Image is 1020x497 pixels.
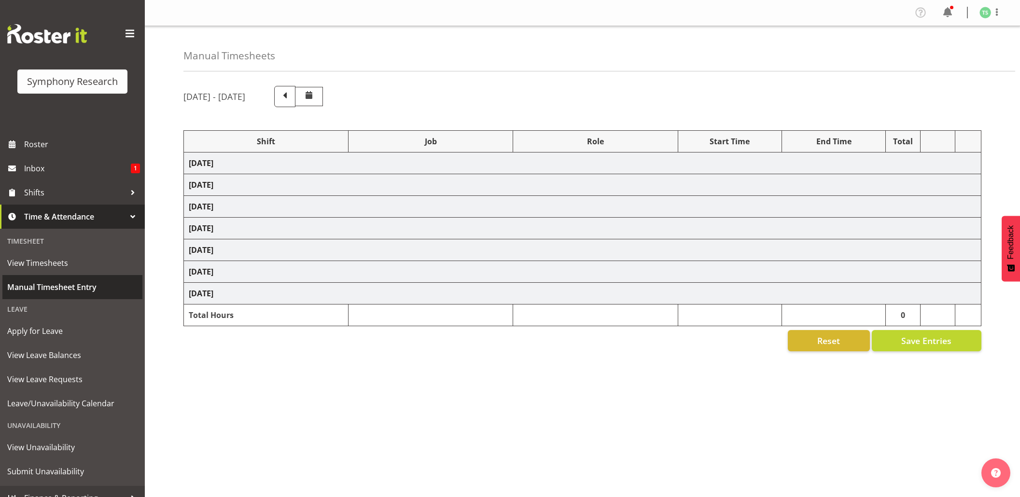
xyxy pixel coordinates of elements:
td: [DATE] [184,218,981,239]
td: [DATE] [184,174,981,196]
img: tanya-stebbing1954.jpg [979,7,991,18]
a: View Leave Balances [2,343,142,367]
span: Submit Unavailability [7,464,138,479]
div: Total [891,136,915,147]
div: End Time [787,136,880,147]
span: View Unavailability [7,440,138,455]
img: Rosterit website logo [7,24,87,43]
span: Feedback [1006,225,1015,259]
span: Apply for Leave [7,324,138,338]
td: [DATE] [184,283,981,304]
a: View Unavailability [2,435,142,459]
a: Submit Unavailability [2,459,142,483]
div: Role [518,136,672,147]
td: [DATE] [184,196,981,218]
button: Feedback - Show survey [1002,216,1020,281]
td: [DATE] [184,239,981,261]
span: Save Entries [901,334,951,347]
span: View Leave Balances [7,348,138,362]
span: Leave/Unavailability Calendar [7,396,138,411]
span: Reset [817,334,840,347]
span: Manual Timesheet Entry [7,280,138,294]
a: Apply for Leave [2,319,142,343]
img: help-xxl-2.png [991,468,1001,478]
button: Save Entries [872,330,981,351]
div: Unavailability [2,415,142,435]
div: Start Time [683,136,777,147]
td: Total Hours [184,304,349,326]
span: Time & Attendance [24,209,126,224]
div: Job [353,136,508,147]
div: Leave [2,299,142,319]
td: [DATE] [184,152,981,174]
td: [DATE] [184,261,981,283]
td: 0 [886,304,921,326]
span: View Timesheets [7,256,138,270]
h4: Manual Timesheets [183,50,275,61]
div: Timesheet [2,231,142,251]
span: Inbox [24,161,131,176]
button: Reset [788,330,870,351]
h5: [DATE] - [DATE] [183,91,245,102]
div: Symphony Research [27,74,118,89]
span: 1 [131,164,140,173]
span: Roster [24,137,140,152]
a: View Timesheets [2,251,142,275]
a: Leave/Unavailability Calendar [2,391,142,415]
span: View Leave Requests [7,372,138,387]
div: Shift [189,136,343,147]
a: Manual Timesheet Entry [2,275,142,299]
a: View Leave Requests [2,367,142,391]
span: Shifts [24,185,126,200]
